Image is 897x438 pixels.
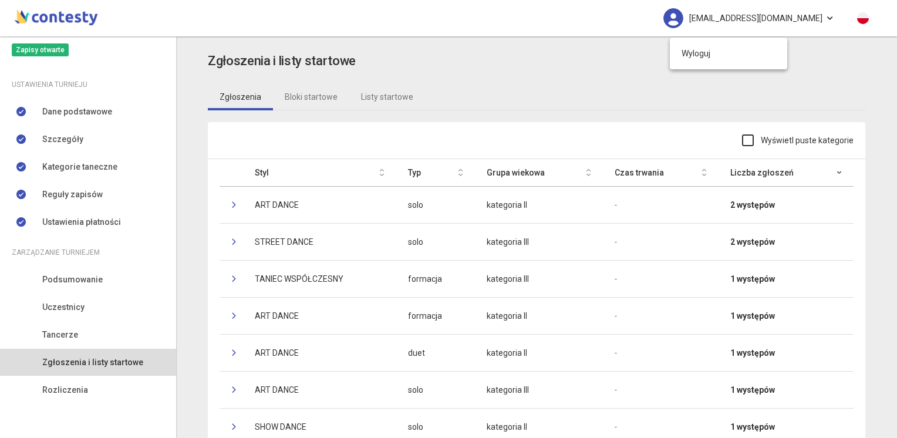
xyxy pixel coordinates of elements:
[396,371,475,408] td: solo
[243,297,396,334] td: ART DANCE
[208,51,865,72] app-title: sidebar.management.starting-list
[475,334,603,371] td: kategoria II
[42,356,143,369] span: Zgłoszenia i listy startowe
[243,186,396,223] td: ART DANCE
[615,422,617,432] span: -
[42,215,121,228] span: Ustawienia płatności
[396,297,475,334] td: formacja
[730,420,775,433] strong: 1 występów
[615,200,617,210] span: -
[396,260,475,297] td: formacja
[208,83,273,110] a: Zgłoszenia
[12,43,69,56] span: Zapisy otwarte
[12,78,164,91] div: Ustawienia turnieju
[243,223,396,260] td: STREET DANCE
[475,260,603,297] td: kategoria III
[243,159,396,187] th: Styl
[475,159,603,187] th: Grupa wiekowa
[719,159,854,187] th: Liczba zgłoszeń
[42,383,88,396] span: Rozliczenia
[615,237,617,247] span: -
[42,160,117,173] span: Kategorie taneczne
[12,246,100,259] span: Zarządzanie turniejem
[730,235,775,248] strong: 2 występów
[670,42,787,65] a: Wyloguj
[730,272,775,285] strong: 1 występów
[208,51,356,72] h3: Zgłoszenia i listy startowe
[396,159,475,187] th: Typ
[615,385,617,395] span: -
[349,83,425,110] a: Listy startowe
[730,346,775,359] strong: 1 występów
[475,223,603,260] td: kategoria III
[42,273,103,286] span: Podsumowanie
[615,274,617,284] span: -
[475,371,603,408] td: kategoria III
[730,383,775,396] strong: 1 występów
[730,309,775,322] strong: 1 występów
[243,334,396,371] td: ART DANCE
[42,105,112,118] span: Dane podstawowe
[396,186,475,223] td: solo
[603,159,719,187] th: Czas trwania
[730,198,775,211] strong: 2 występów
[42,301,85,314] span: Uczestnicy
[243,260,396,297] td: TANIEC WSPÓŁCZESNY
[742,134,854,147] label: Wyświetl puste kategorie
[42,328,78,341] span: Tancerze
[475,297,603,334] td: kategoria II
[42,188,103,201] span: Reguły zapisów
[689,6,822,31] span: [EMAIL_ADDRESS][DOMAIN_NAME]
[615,311,617,321] span: -
[615,348,617,358] span: -
[396,223,475,260] td: solo
[273,83,349,110] a: Bloki startowe
[243,371,396,408] td: ART DANCE
[475,186,603,223] td: kategoria II
[42,133,83,146] span: Szczegóły
[396,334,475,371] td: duet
